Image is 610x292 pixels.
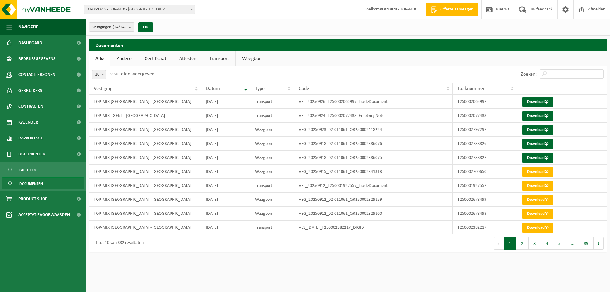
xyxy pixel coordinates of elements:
[380,7,416,12] strong: PLANNING TOP-MIX
[294,165,453,179] td: VEG_20250915_02-011061_QR250002341313
[516,237,529,250] button: 2
[201,137,250,151] td: [DATE]
[206,86,220,91] span: Datum
[89,95,201,109] td: TOP-MIX [GEOGRAPHIC_DATA] - [GEOGRAPHIC_DATA]
[201,151,250,165] td: [DATE]
[426,3,478,16] a: Offerte aanvragen
[522,181,553,191] a: Download
[2,164,84,176] a: Facturen
[453,179,517,193] td: T250001927557
[522,195,553,205] a: Download
[18,130,43,146] span: Rapportage
[203,51,235,66] a: Transport
[18,67,55,83] span: Contactpersonen
[201,95,250,109] td: [DATE]
[94,86,112,91] span: Vestiging
[89,221,201,234] td: TOP-MIX [GEOGRAPHIC_DATA] - [GEOGRAPHIC_DATA]
[18,35,42,51] span: Dashboard
[522,111,553,121] a: Download
[294,137,453,151] td: VEG_20250918_02-011061_QR250002386076
[89,137,201,151] td: TOP-MIX [GEOGRAPHIC_DATA] - [GEOGRAPHIC_DATA]
[92,23,126,32] span: Vestigingen
[522,223,553,233] a: Download
[522,153,553,163] a: Download
[553,237,566,250] button: 5
[299,86,309,91] span: Code
[109,71,154,77] label: resultaten weergeven
[89,179,201,193] td: TOP-MIX [GEOGRAPHIC_DATA] - [GEOGRAPHIC_DATA]
[294,221,453,234] td: VES_[DATE]_T250002382217_DIGID
[89,151,201,165] td: TOP-MIX [GEOGRAPHIC_DATA] - [GEOGRAPHIC_DATA]
[453,165,517,179] td: T250002700650
[250,179,294,193] td: Transport
[594,237,604,250] button: Next
[255,86,265,91] span: Type
[250,151,294,165] td: Weegbon
[522,209,553,219] a: Download
[579,237,594,250] button: 89
[250,207,294,221] td: Weegbon
[453,95,517,109] td: T250002065997
[89,207,201,221] td: TOP-MIX [GEOGRAPHIC_DATA] - [GEOGRAPHIC_DATA]
[138,51,173,66] a: Certificaat
[522,139,553,149] a: Download
[294,179,453,193] td: VEL_20250912_T250001927557_TradeDocument
[504,237,516,250] button: 1
[18,98,43,114] span: Contracten
[19,178,43,190] span: Documenten
[201,123,250,137] td: [DATE]
[250,137,294,151] td: Weegbon
[19,164,36,176] span: Facturen
[250,165,294,179] td: Weegbon
[453,137,517,151] td: T250002738826
[201,165,250,179] td: [DATE]
[250,221,294,234] td: Transport
[201,179,250,193] td: [DATE]
[453,207,517,221] td: T250002678498
[18,51,56,67] span: Bedrijfsgegevens
[294,123,453,137] td: VEG_20250923_02-011061_QR250002418224
[250,123,294,137] td: Weegbon
[294,207,453,221] td: VEG_20250912_02-011061_QR250002329160
[89,39,607,51] h2: Documenten
[529,237,541,250] button: 3
[453,109,517,123] td: T250002077438
[110,51,138,66] a: Andere
[89,51,110,66] a: Alle
[294,109,453,123] td: VEL_20250924_T250002077438_EmptyingNote
[89,165,201,179] td: TOP-MIX [GEOGRAPHIC_DATA] - [GEOGRAPHIC_DATA]
[453,221,517,234] td: T250002382217
[201,221,250,234] td: [DATE]
[18,83,42,98] span: Gebruikers
[294,193,453,207] td: VEG_20250912_02-011061_QR250002329159
[2,177,84,189] a: Documenten
[236,51,268,66] a: Weegbon
[522,167,553,177] a: Download
[541,237,553,250] button: 4
[201,193,250,207] td: [DATE]
[18,19,38,35] span: Navigatie
[522,97,553,107] a: Download
[294,151,453,165] td: VEG_20250918_02-011061_QR250002386075
[566,237,579,250] span: …
[453,123,517,137] td: T250002797297
[250,193,294,207] td: Weegbon
[521,72,537,77] label: Zoeken:
[89,123,201,137] td: TOP-MIX [GEOGRAPHIC_DATA] - [GEOGRAPHIC_DATA]
[92,238,144,249] div: 1 tot 10 van 882 resultaten
[201,109,250,123] td: [DATE]
[250,109,294,123] td: Transport
[173,51,203,66] a: Attesten
[18,114,38,130] span: Kalender
[494,237,504,250] button: Previous
[18,146,45,162] span: Documenten
[84,5,195,14] span: 01-059345 - TOP-MIX - Oostende
[453,151,517,165] td: T250002738827
[92,70,106,79] span: 10
[439,6,475,13] span: Offerte aanvragen
[138,22,153,32] button: OK
[113,25,126,29] count: (14/14)
[522,125,553,135] a: Download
